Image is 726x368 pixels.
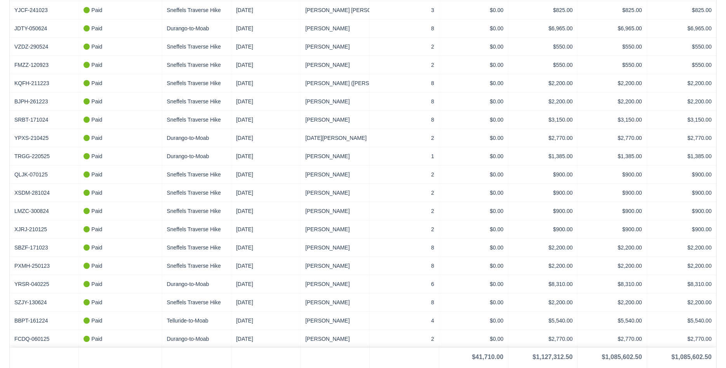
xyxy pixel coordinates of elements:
[582,316,642,325] div: $5,540.00
[236,298,296,307] div: [DATE]
[513,170,573,179] div: $900.00
[305,24,350,33] a: [PERSON_NAME]
[14,280,49,288] a: YRSR-040225
[14,152,50,160] a: TRGG-220525
[444,225,503,234] div: $0.00
[84,335,102,343] div: Paid
[84,79,102,87] div: Paid
[236,24,296,33] div: [DATE]
[582,134,642,142] div: $2,770.00
[444,280,503,288] div: $0.00
[652,79,712,87] div: $2,200.00
[374,225,434,234] div: 2
[167,189,221,197] a: Sneffels Traverse Hike
[513,298,573,307] div: $2,200.00
[582,97,642,106] div: $2,200.00
[236,316,296,325] div: [DATE]
[236,170,296,179] div: [DATE]
[444,243,503,252] div: $0.00
[374,134,434,142] div: 2
[236,280,296,288] div: [DATE]
[84,152,102,160] div: Paid
[167,317,208,325] a: Telluride-to-Moab
[652,335,712,343] div: $2,770.00
[444,170,503,179] div: $0.00
[374,115,434,124] div: 8
[582,335,642,343] div: $2,770.00
[14,6,48,14] a: YJCF-241023
[652,42,712,51] div: $550.00
[84,42,102,51] div: Paid
[305,244,350,252] a: [PERSON_NAME]
[582,280,642,288] div: $8,310.00
[236,134,296,142] div: [DATE]
[444,115,503,124] div: $0.00
[652,115,712,124] div: $3,150.00
[582,6,642,14] div: $825.00
[374,61,434,69] div: 2
[236,152,296,160] div: [DATE]
[444,61,503,69] div: $0.00
[513,188,573,197] div: $900.00
[374,316,434,325] div: 4
[374,280,434,288] div: 6
[236,61,296,69] div: [DATE]
[236,243,296,252] div: [DATE]
[14,262,50,270] a: PXMH-250123
[84,97,102,106] div: Paid
[582,207,642,215] div: $900.00
[374,97,434,106] div: 8
[513,42,573,51] div: $550.00
[374,79,434,87] div: 8
[84,316,102,325] div: Paid
[236,188,296,197] div: [DATE]
[602,352,642,362] div: $1,085,602.50
[236,225,296,234] div: [DATE]
[374,243,434,252] div: 8
[84,115,102,124] div: Paid
[513,6,573,14] div: $825.00
[14,298,47,307] a: SZJY-130624
[305,171,350,179] a: [PERSON_NAME]
[305,152,350,160] a: [PERSON_NAME]
[236,42,296,51] div: [DATE]
[513,262,573,270] div: $2,200.00
[652,61,712,69] div: $550.00
[582,42,642,51] div: $550.00
[305,43,350,51] a: [PERSON_NAME]
[444,335,503,343] div: $0.00
[513,134,573,142] div: $2,770.00
[582,115,642,124] div: $3,150.00
[652,225,712,234] div: $900.00
[236,115,296,124] div: [DATE]
[84,225,102,234] div: Paid
[167,225,221,234] a: Sneffels Traverse Hike
[652,280,712,288] div: $8,310.00
[167,116,221,124] a: Sneffels Traverse Hike
[513,335,573,343] div: $2,770.00
[652,6,712,14] div: $825.00
[305,189,350,197] a: [PERSON_NAME]
[14,98,48,106] a: BJPH-261223
[374,170,434,179] div: 2
[305,98,350,106] a: [PERSON_NAME]
[305,280,350,288] a: [PERSON_NAME]
[582,243,642,252] div: $2,200.00
[84,24,102,33] div: Paid
[582,79,642,87] div: $2,200.00
[582,24,642,33] div: $6,965.00
[167,280,209,288] a: Durango-to-Moab
[513,115,573,124] div: $3,150.00
[167,298,221,307] a: Sneffels Traverse Hike
[305,298,350,307] a: [PERSON_NAME]
[167,244,221,252] a: Sneffels Traverse Hike
[444,134,503,142] div: $0.00
[236,335,296,343] div: [DATE]
[513,61,573,69] div: $550.00
[84,188,102,197] div: Paid
[444,79,503,87] div: $0.00
[444,298,503,307] div: $0.00
[236,262,296,270] div: [DATE]
[14,335,49,343] a: FCDQ-060125
[167,98,221,106] a: Sneffels Traverse Hike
